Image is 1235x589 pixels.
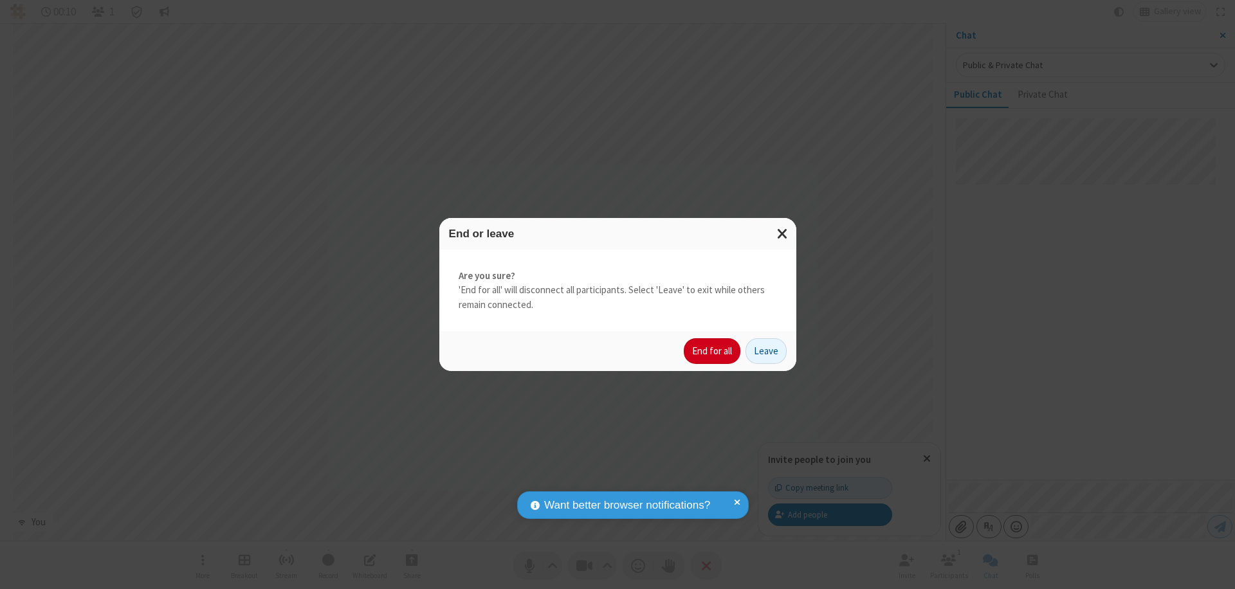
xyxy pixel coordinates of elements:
button: End for all [684,338,740,364]
strong: Are you sure? [459,269,777,284]
h3: End or leave [449,228,787,240]
button: Close modal [769,218,796,249]
button: Leave [746,338,787,364]
span: Want better browser notifications? [544,497,710,514]
div: 'End for all' will disconnect all participants. Select 'Leave' to exit while others remain connec... [439,249,796,332]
